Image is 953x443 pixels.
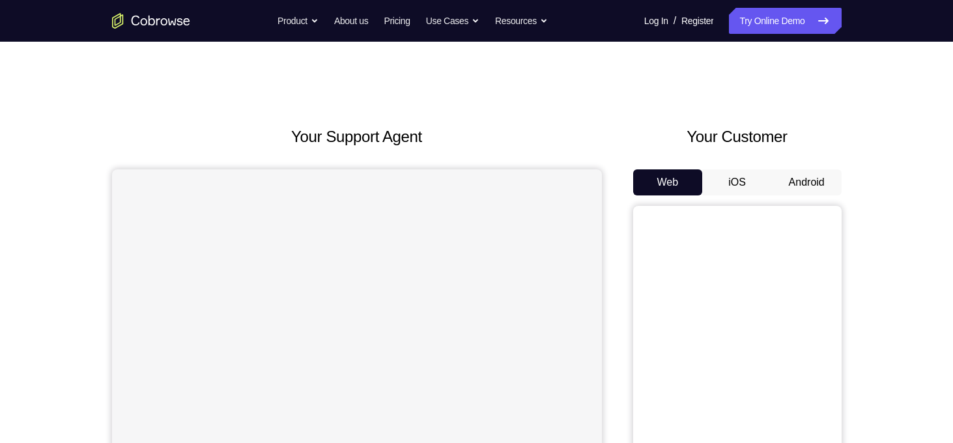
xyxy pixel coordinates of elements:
[674,13,676,29] span: /
[633,125,842,149] h2: Your Customer
[772,169,842,195] button: Android
[334,8,368,34] a: About us
[729,8,841,34] a: Try Online Demo
[277,8,319,34] button: Product
[633,169,703,195] button: Web
[426,8,479,34] button: Use Cases
[702,169,772,195] button: iOS
[112,13,190,29] a: Go to the home page
[384,8,410,34] a: Pricing
[495,8,548,34] button: Resources
[112,125,602,149] h2: Your Support Agent
[681,8,713,34] a: Register
[644,8,668,34] a: Log In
